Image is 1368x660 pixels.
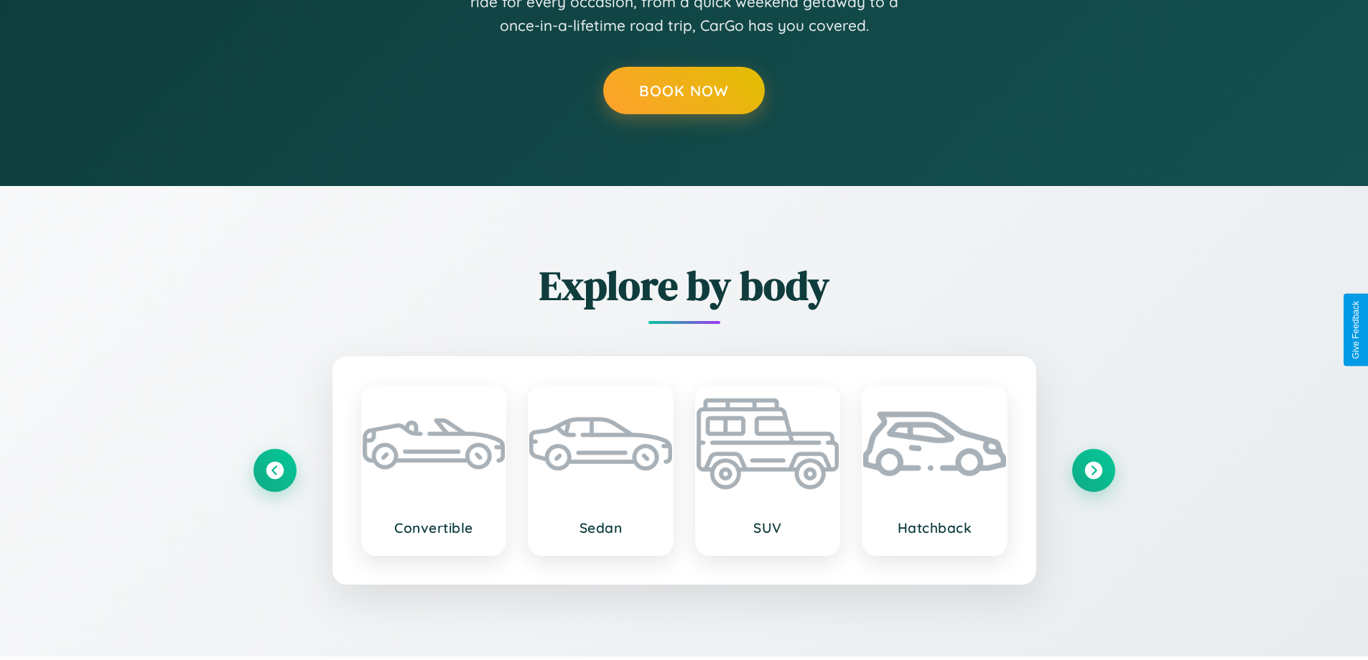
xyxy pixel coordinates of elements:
h3: Convertible [377,519,491,536]
h3: Hatchback [878,519,992,536]
div: Give Feedback [1351,301,1361,359]
h3: Sedan [544,519,658,536]
h3: SUV [711,519,825,536]
button: Book Now [603,67,765,114]
h2: Explore by body [253,258,1115,313]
